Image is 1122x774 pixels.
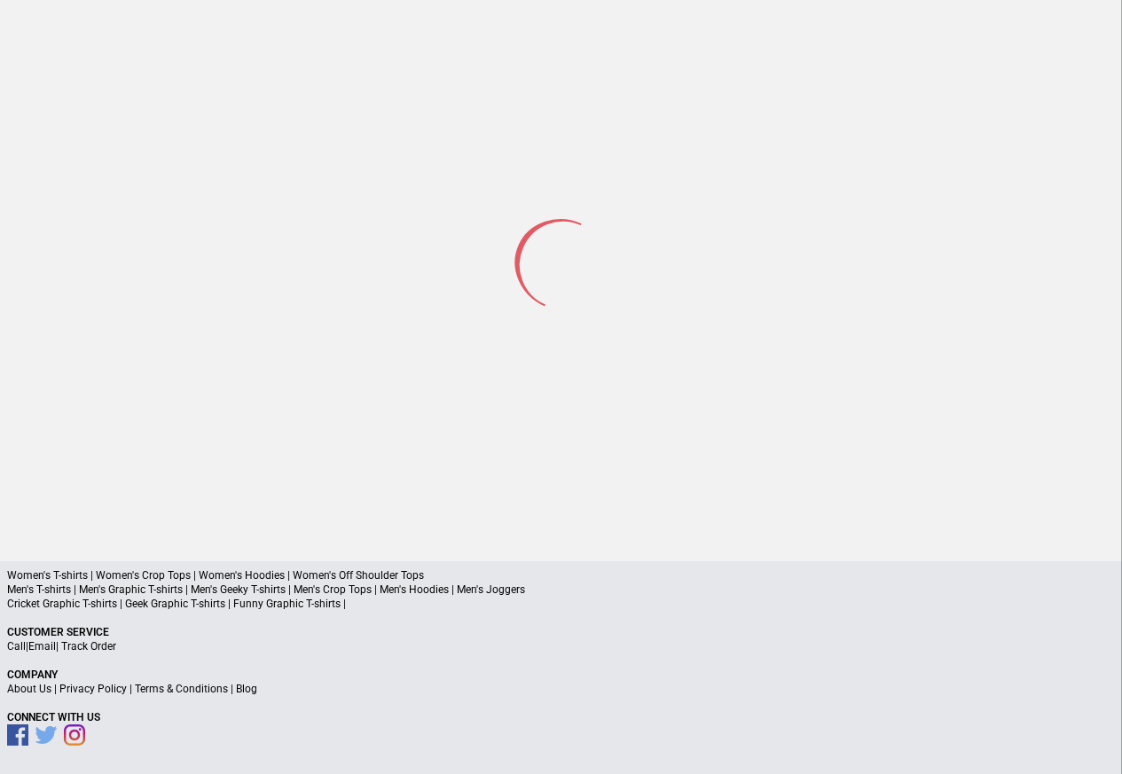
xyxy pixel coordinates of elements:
[7,668,1115,682] p: Company
[7,640,26,653] a: Call
[236,683,257,695] a: Blog
[7,568,1115,582] p: Women's T-shirts | Women's Crop Tops | Women's Hoodies | Women's Off Shoulder Tops
[7,625,1115,639] p: Customer Service
[61,640,116,653] a: Track Order
[28,640,56,653] a: Email
[7,639,1115,653] p: | |
[59,683,127,695] a: Privacy Policy
[7,682,1115,696] p: | | |
[135,683,228,695] a: Terms & Conditions
[7,582,1115,597] p: Men's T-shirts | Men's Graphic T-shirts | Men's Geeky T-shirts | Men's Crop Tops | Men's Hoodies ...
[7,710,1115,724] p: Connect With Us
[7,597,1115,611] p: Cricket Graphic T-shirts | Geek Graphic T-shirts | Funny Graphic T-shirts |
[7,683,51,695] a: About Us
